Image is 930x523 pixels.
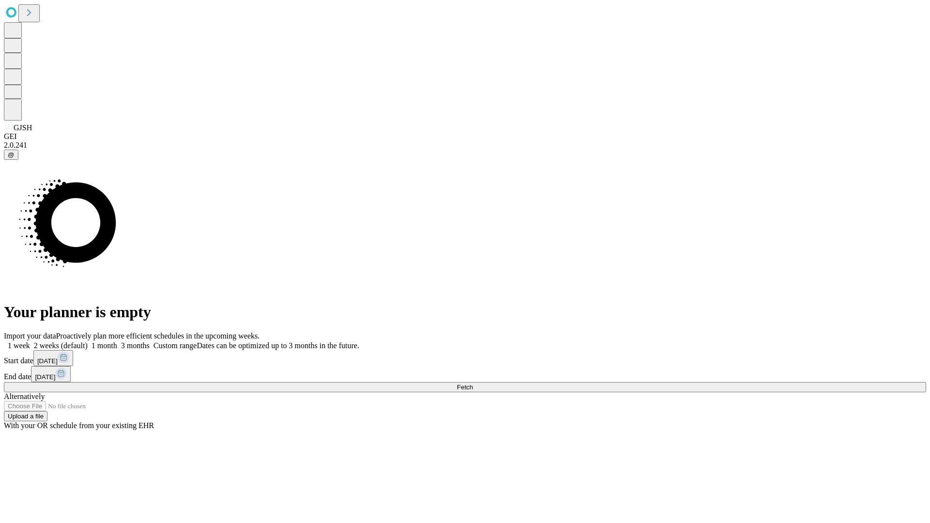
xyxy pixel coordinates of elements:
span: Proactively plan more efficient schedules in the upcoming weeks. [56,332,260,340]
span: With your OR schedule from your existing EHR [4,421,154,430]
button: Fetch [4,382,926,392]
button: Upload a file [4,411,47,421]
div: End date [4,366,926,382]
span: [DATE] [37,357,58,365]
span: 1 month [92,341,117,350]
span: @ [8,151,15,158]
span: GJSH [14,123,32,132]
span: Import your data [4,332,56,340]
button: [DATE] [33,350,73,366]
span: 3 months [121,341,150,350]
span: 1 week [8,341,30,350]
span: Alternatively [4,392,45,400]
span: [DATE] [35,373,55,381]
button: @ [4,150,18,160]
div: Start date [4,350,926,366]
span: Dates can be optimized up to 3 months in the future. [197,341,359,350]
button: [DATE] [31,366,71,382]
div: GEI [4,132,926,141]
span: Custom range [154,341,197,350]
div: 2.0.241 [4,141,926,150]
span: 2 weeks (default) [34,341,88,350]
h1: Your planner is empty [4,303,926,321]
span: Fetch [457,384,473,391]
